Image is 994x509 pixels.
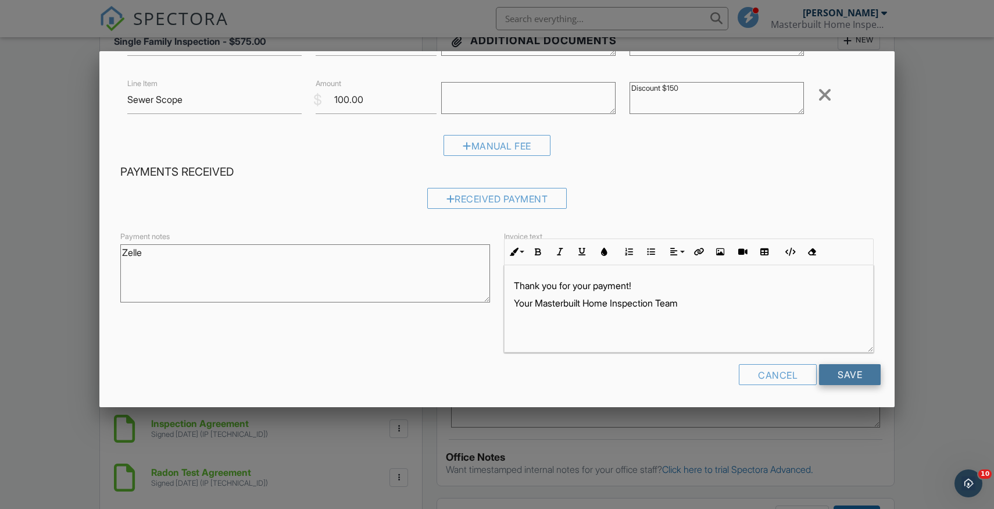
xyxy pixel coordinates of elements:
[753,241,775,263] button: Insert Table
[739,364,817,385] div: Cancel
[127,79,158,89] label: Line Item
[527,241,549,263] button: Bold (⌘B)
[640,241,662,263] button: Unordered List
[505,241,527,263] button: Inline Style
[687,241,709,263] button: Insert Link (⌘K)
[731,241,753,263] button: Insert Video
[630,82,804,114] textarea: Discount $150
[618,241,640,263] button: Ordered List
[444,135,550,156] div: Manual Fee
[120,232,170,242] label: Payment notes
[978,469,992,479] span: 10
[665,241,687,263] button: Align
[316,79,341,89] label: Amount
[120,165,874,180] h4: Payments Received
[504,232,542,242] label: Invoice text
[444,143,550,154] a: Manual Fee
[709,241,731,263] button: Insert Image (⌘P)
[800,241,823,263] button: Clear Formatting
[571,241,593,263] button: Underline (⌘U)
[778,241,800,263] button: Code View
[819,364,881,385] input: Save
[427,195,567,207] a: Received Payment
[593,241,615,263] button: Colors
[954,469,982,497] iframe: Intercom live chat
[514,297,864,309] p: Your Masterbuilt Home Inspection Team
[313,90,322,110] div: $
[427,188,567,209] div: Received Payment
[514,279,864,292] p: Thank you for your payment!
